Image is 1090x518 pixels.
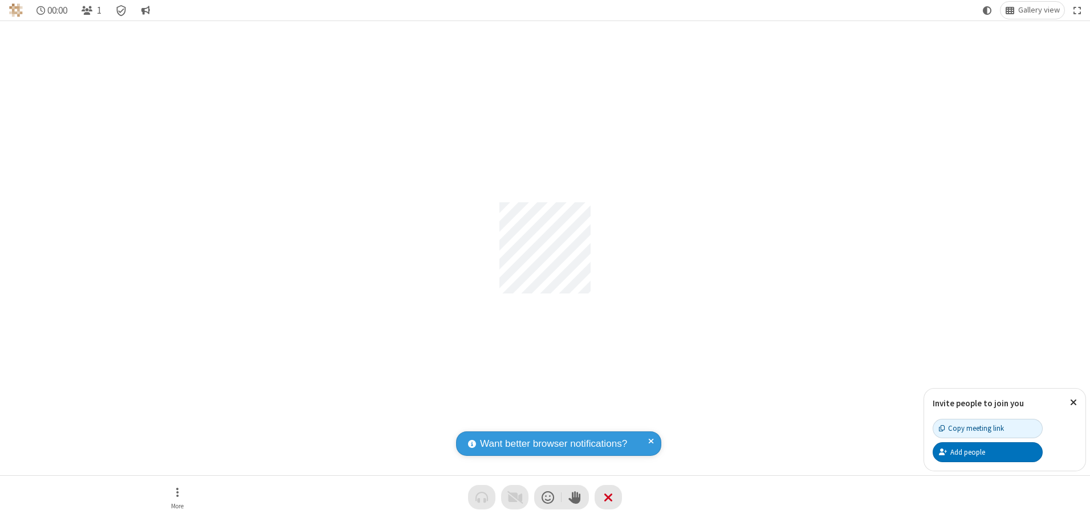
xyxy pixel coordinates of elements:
[9,3,23,17] img: QA Selenium DO NOT DELETE OR CHANGE
[933,419,1043,438] button: Copy meeting link
[111,2,132,19] div: Meeting details Encryption enabled
[32,2,72,19] div: Timer
[933,398,1024,409] label: Invite people to join you
[933,442,1043,462] button: Add people
[1000,2,1064,19] button: Change layout
[939,423,1004,434] div: Copy meeting link
[1061,389,1085,417] button: Close popover
[978,2,997,19] button: Using system theme
[534,485,562,509] button: Send a reaction
[160,481,194,513] button: Open menu
[480,437,627,451] span: Want better browser notifications?
[76,2,106,19] button: Open participant list
[501,485,528,509] button: Video
[136,2,154,19] button: Conversation
[47,5,67,16] span: 00:00
[562,485,589,509] button: Raise hand
[468,485,495,509] button: Audio problem - check your Internet connection or call by phone
[97,5,101,16] span: 1
[595,485,622,509] button: End or leave meeting
[171,503,184,509] span: More
[1018,6,1060,15] span: Gallery view
[1069,2,1086,19] button: Fullscreen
